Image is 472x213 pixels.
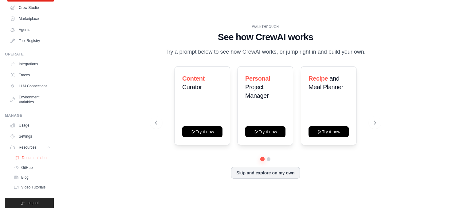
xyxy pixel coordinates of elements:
button: Logout [5,198,54,208]
a: Usage [7,120,54,130]
a: LLM Connections [7,81,54,91]
h1: See how CrewAI works [155,32,376,43]
span: Video Tutorials [21,185,45,190]
span: and Meal Planner [309,75,343,90]
span: Blog [21,175,29,180]
div: Manage [5,113,54,118]
a: Agents [7,25,54,35]
a: Documentation [12,154,54,162]
button: Skip and explore on my own [231,167,300,179]
a: Traces [7,70,54,80]
a: GitHub [11,163,54,172]
a: Crew Studio [7,3,54,13]
span: Curator [182,84,202,90]
a: Environment Variables [7,92,54,107]
div: Operate [5,52,54,57]
div: WALKTHROUGH [155,25,376,29]
span: Content [182,75,205,82]
span: GitHub [21,165,33,170]
a: Settings [7,131,54,141]
span: Documentation [22,155,47,160]
span: Personal [245,75,270,82]
button: Try it now [182,126,222,137]
p: Try a prompt below to see how CrewAI works, or jump right in and build your own. [162,48,369,56]
span: Project Manager [245,84,269,99]
span: Resources [19,145,36,150]
a: Marketplace [7,14,54,24]
a: Video Tutorials [11,183,54,192]
span: Recipe [309,75,328,82]
a: Tool Registry [7,36,54,46]
a: Blog [11,173,54,182]
span: Logout [27,200,39,205]
button: Try it now [309,126,349,137]
a: Integrations [7,59,54,69]
button: Resources [7,143,54,152]
button: Try it now [245,126,285,137]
